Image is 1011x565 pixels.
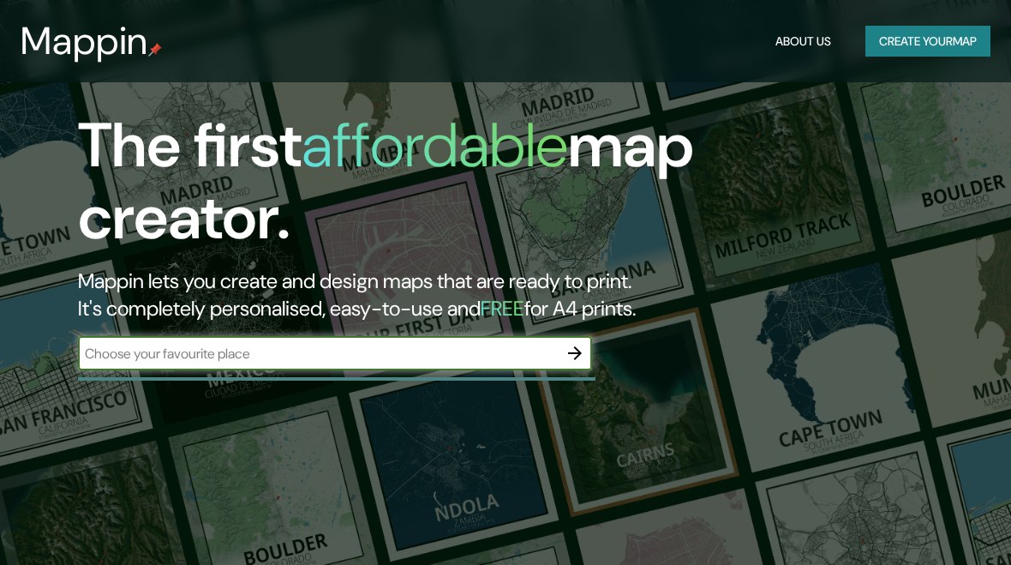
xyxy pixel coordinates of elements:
h2: Mappin lets you create and design maps that are ready to print. It's completely personalised, eas... [78,267,887,322]
img: mappin-pin [148,43,162,57]
iframe: Help widget launcher [858,498,992,546]
button: Create yourmap [865,26,990,57]
h3: Mappin [21,19,148,63]
h1: The first map creator. [78,110,887,267]
h1: affordable [302,105,568,185]
h5: FREE [481,295,524,322]
input: Choose your favourite place [78,344,558,364]
button: About Us [769,26,838,57]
